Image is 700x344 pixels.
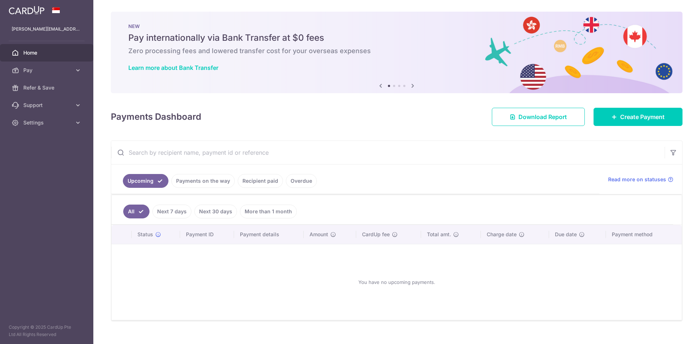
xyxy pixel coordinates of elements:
[492,108,585,126] a: Download Report
[606,225,682,244] th: Payment method
[362,231,390,238] span: CardUp fee
[620,112,665,121] span: Create Payment
[23,67,71,74] span: Pay
[23,49,71,56] span: Home
[608,176,666,183] span: Read more on statuses
[608,176,673,183] a: Read more on statuses
[111,110,201,123] h4: Payments Dashboard
[234,225,304,244] th: Payment details
[12,25,82,33] p: [PERSON_NAME][EMAIL_ADDRESS][DOMAIN_NAME]
[137,231,153,238] span: Status
[123,174,168,188] a: Upcoming
[23,119,71,126] span: Settings
[111,141,665,164] input: Search by recipient name, payment id or reference
[240,205,297,218] a: More than 1 month
[555,231,577,238] span: Due date
[111,12,682,93] img: Bank transfer banner
[238,174,283,188] a: Recipient paid
[152,205,191,218] a: Next 7 days
[123,205,149,218] a: All
[487,231,517,238] span: Charge date
[518,112,567,121] span: Download Report
[128,23,665,29] p: NEW
[128,64,218,71] a: Learn more about Bank Transfer
[23,102,71,109] span: Support
[286,174,317,188] a: Overdue
[128,32,665,44] h5: Pay internationally via Bank Transfer at $0 fees
[128,47,665,55] h6: Zero processing fees and lowered transfer cost for your overseas expenses
[194,205,237,218] a: Next 30 days
[171,174,235,188] a: Payments on the way
[180,225,234,244] th: Payment ID
[427,231,451,238] span: Total amt.
[310,231,328,238] span: Amount
[120,250,673,314] div: You have no upcoming payments.
[9,6,44,15] img: CardUp
[594,108,682,126] a: Create Payment
[23,84,71,91] span: Refer & Save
